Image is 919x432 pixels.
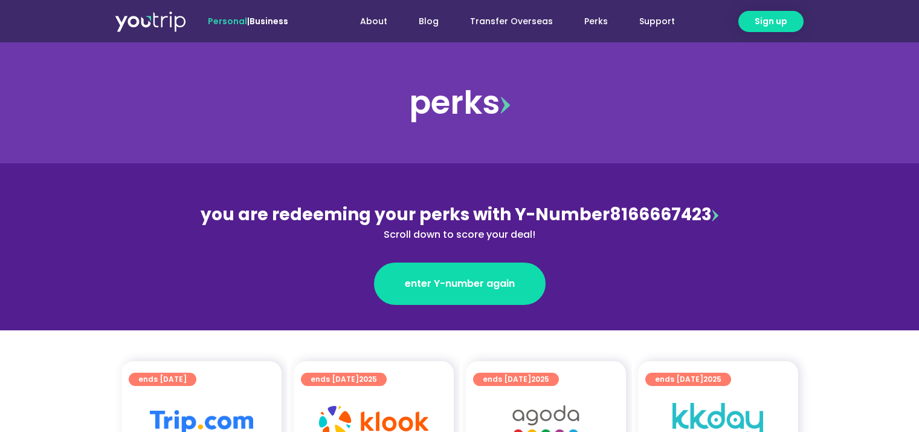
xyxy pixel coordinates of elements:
span: Personal [208,15,247,27]
span: ends [DATE] [311,373,377,386]
a: ends [DATE]2025 [301,373,387,386]
a: Business [250,15,288,27]
span: ends [DATE] [483,373,549,386]
a: Perks [569,10,624,33]
a: ends [DATE]2025 [473,373,559,386]
a: Sign up [738,11,804,32]
a: About [344,10,403,33]
div: Scroll down to score your deal! [198,227,722,242]
span: 2025 [359,374,377,384]
span: Sign up [755,15,787,28]
span: enter Y-number again [405,277,515,291]
span: | [208,15,288,27]
a: Support [624,10,691,33]
span: ends [DATE] [655,373,721,386]
span: you are redeeming your perks with Y-Number [201,203,610,226]
span: 2025 [703,374,721,384]
span: ends [DATE] [138,373,187,386]
a: ends [DATE]2025 [645,373,731,386]
div: 8166667423 [198,202,722,242]
a: Transfer Overseas [454,10,569,33]
a: ends [DATE] [129,373,196,386]
a: enter Y-number again [374,263,546,305]
span: 2025 [531,374,549,384]
nav: Menu [321,10,691,33]
a: Blog [403,10,454,33]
